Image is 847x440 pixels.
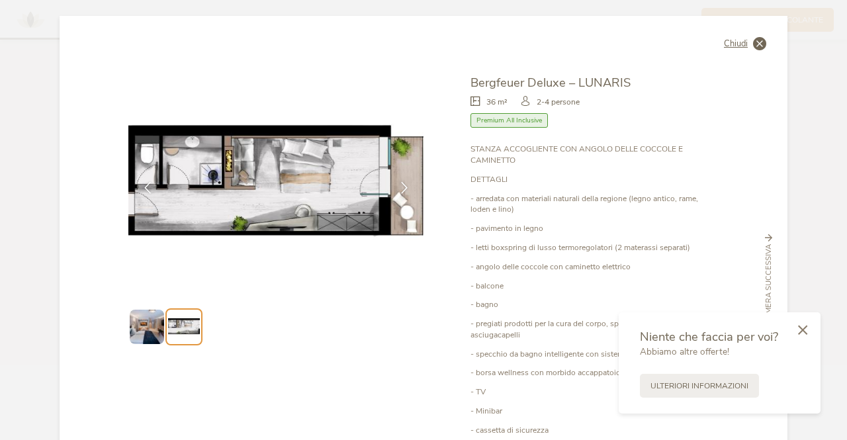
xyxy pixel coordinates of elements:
p: DETTAGLI [470,174,719,185]
span: Bergfeuer Deluxe – LUNARIS [470,74,631,91]
span: 36 m² [486,97,508,108]
p: - bagno [470,299,719,310]
p: - specchio da bagno intelligente con sistema audio [470,349,719,360]
a: Ulteriori informazioni [640,374,759,398]
span: Premium All Inclusive [470,113,548,128]
span: Chiudi [724,40,748,48]
p: - pavimento in legno [470,223,719,234]
span: Niente che faccia per voi? [640,328,778,345]
img: Preview [168,311,199,342]
img: Bergfeuer Deluxe – LUNARIS [128,74,423,295]
p: - arredata con materiali naturali della regione (legno antico, rame, loden e lino) [470,193,719,216]
span: Camera successiva [764,244,774,324]
span: Ulteriori informazioni [650,380,748,392]
p: STANZA ACCOGLIENTE CON ANGOLO DELLE COCCOLE E CAMINETTO [470,144,719,166]
span: Abbiamo altre offerte! [640,345,729,358]
img: Preview [130,310,163,343]
span: 2-4 persone [537,97,580,108]
p: - angolo delle coccole con caminetto elettrico [470,261,719,273]
p: - letti boxspring di lusso termoregolatori (2 materassi separati) [470,242,719,253]
p: - pregiati prodotti per la cura del corpo, specchio make-up e asciugacapelli [470,318,719,341]
p: - balcone [470,281,719,292]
